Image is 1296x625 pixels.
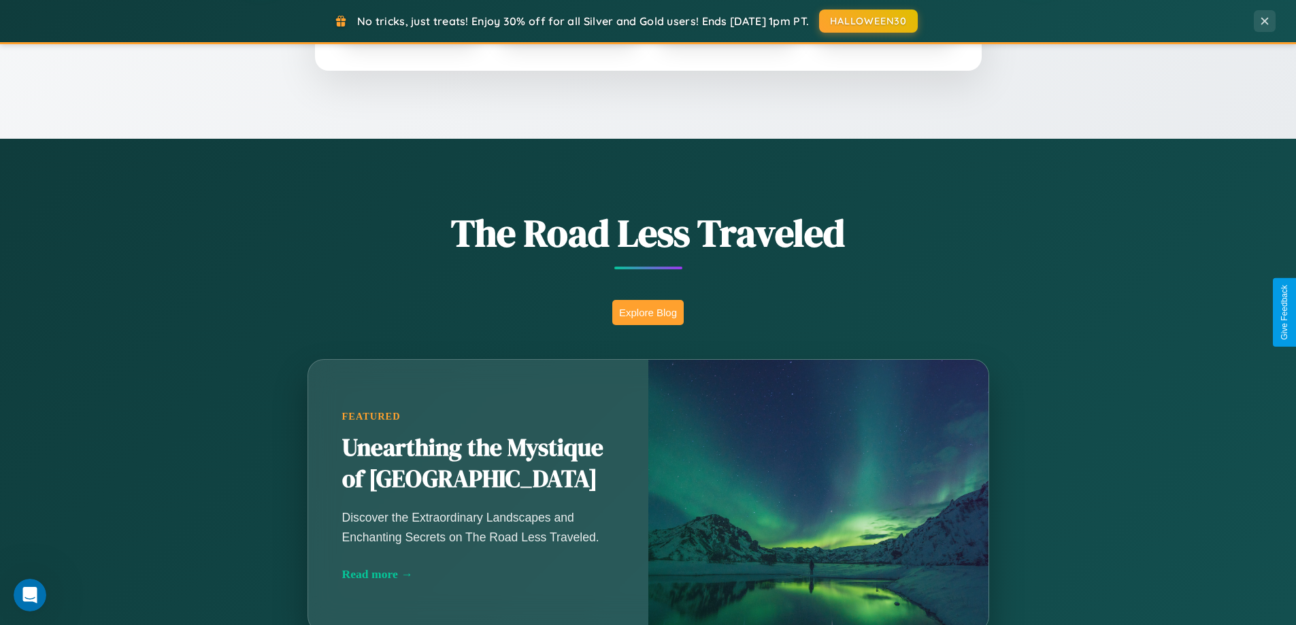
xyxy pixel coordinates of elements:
div: Featured [342,411,614,422]
h1: The Road Less Traveled [240,207,1057,259]
button: Explore Blog [612,300,684,325]
div: Give Feedback [1280,285,1289,340]
p: Discover the Extraordinary Landscapes and Enchanting Secrets on The Road Less Traveled. [342,508,614,546]
button: HALLOWEEN30 [819,10,918,33]
iframe: Intercom live chat [14,579,46,611]
div: Read more → [342,567,614,581]
h2: Unearthing the Mystique of [GEOGRAPHIC_DATA] [342,433,614,495]
span: No tricks, just treats! Enjoy 30% off for all Silver and Gold users! Ends [DATE] 1pm PT. [357,14,809,28]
